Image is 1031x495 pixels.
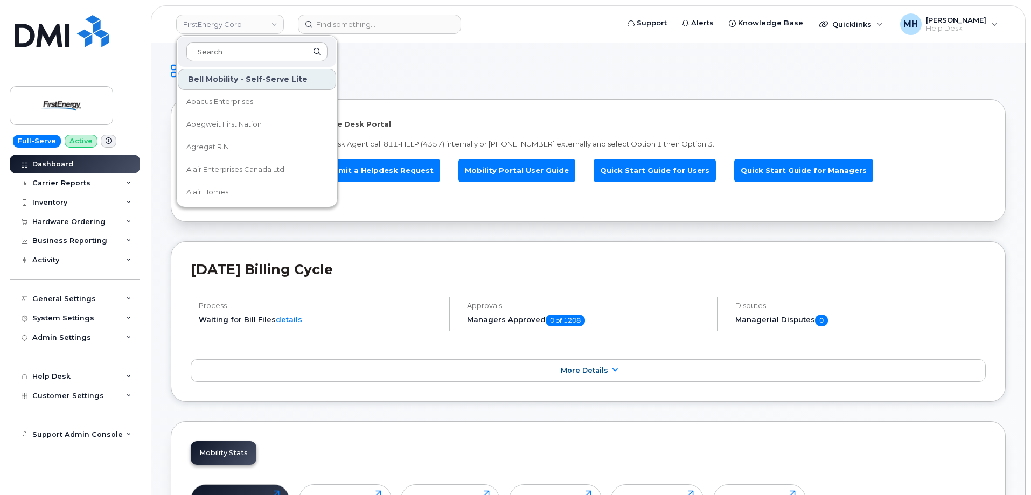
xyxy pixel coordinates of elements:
[199,302,440,310] h4: Process
[199,315,440,325] li: Waiting for Bill Files
[191,119,986,129] p: Welcome to the Mobile Device Service Desk Portal
[594,159,716,182] a: Quick Start Guide for Users
[186,142,229,152] span: Agregat R.N
[467,302,708,310] h4: Approvals
[178,91,336,113] a: Abacus Enterprises
[178,136,336,158] a: Agregat R.N
[178,159,336,180] a: Alair Enterprises Canada Ltd
[458,159,575,182] a: Mobility Portal User Guide
[186,42,328,61] input: Search
[186,187,228,198] span: Alair Homes
[186,164,284,175] span: Alair Enterprises Canada Ltd
[317,159,440,182] a: Submit a Helpdesk Request
[178,114,336,135] a: Abegweit First Nation
[735,315,986,326] h5: Managerial Disputes
[191,261,986,277] h2: [DATE] Billing Cycle
[186,119,262,130] span: Abegweit First Nation
[984,448,1023,487] iframe: Messenger Launcher
[734,159,873,182] a: Quick Start Guide for Managers
[186,96,253,107] span: Abacus Enterprises
[178,69,336,90] div: Bell Mobility - Self-Serve Lite
[191,139,986,149] p: To speak with a Mobile Device Service Desk Agent call 811-HELP (4357) internally or [PHONE_NUMBER...
[735,302,986,310] h4: Disputes
[467,315,708,326] h5: Managers Approved
[815,315,828,326] span: 0
[276,315,302,324] a: details
[178,182,336,203] a: Alair Homes
[546,315,585,326] span: 0 of 1208
[561,366,608,374] span: More Details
